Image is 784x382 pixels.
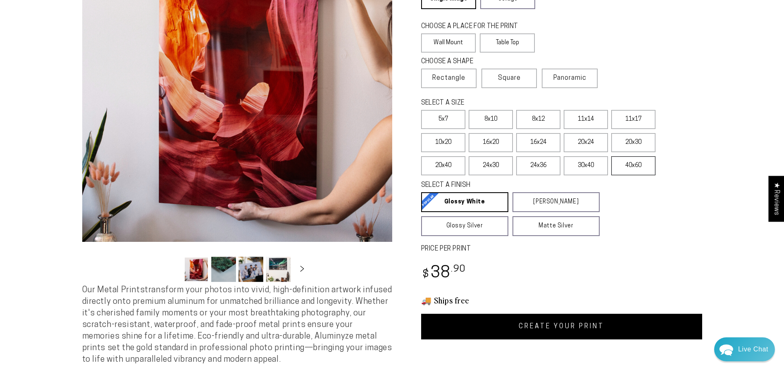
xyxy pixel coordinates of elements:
[421,192,508,212] a: Glossy White
[211,257,236,282] button: Load image 2 in gallery view
[422,269,429,280] span: $
[498,73,521,83] span: Square
[421,216,508,236] a: Glossy Silver
[293,260,311,278] button: Slide right
[564,110,608,129] label: 11x14
[714,337,775,361] div: Chat widget toggle
[516,110,560,129] label: 8x12
[421,98,586,108] legend: SELECT A SIZE
[564,133,608,152] label: 20x24
[421,314,702,339] a: CREATE YOUR PRINT
[421,110,465,129] label: 5x7
[611,133,655,152] label: 20x30
[512,192,600,212] a: [PERSON_NAME]
[421,133,465,152] label: 10x20
[432,73,465,83] span: Rectangle
[516,133,560,152] label: 16x24
[516,156,560,175] label: 24x36
[768,176,784,222] div: Click to open Judge.me floating reviews tab
[738,337,768,361] div: Contact Us Directly
[163,260,181,278] button: Slide left
[469,156,513,175] label: 24x30
[469,133,513,152] label: 16x20
[611,110,655,129] label: 11x17
[184,257,209,282] button: Load image 1 in gallery view
[480,33,535,53] label: Table Top
[421,244,702,254] label: PRICE PER PRINT
[421,295,702,306] h3: 🚚 Ships free
[512,216,600,236] a: Matte Silver
[553,75,586,81] span: Panoramic
[82,286,392,364] span: Our Metal Prints transform your photos into vivid, high-definition artwork infused directly onto ...
[421,156,465,175] label: 20x40
[421,33,476,53] label: Wall Mount
[421,22,527,31] legend: CHOOSE A PLACE FOR THE PRINT
[564,156,608,175] label: 30x40
[238,257,263,282] button: Load image 3 in gallery view
[611,156,655,175] label: 40x60
[469,110,513,129] label: 8x10
[421,265,466,282] bdi: 38
[266,257,291,282] button: Load image 4 in gallery view
[421,181,580,190] legend: SELECT A FINISH
[421,57,529,67] legend: CHOOSE A SHAPE
[451,265,466,274] sup: .90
